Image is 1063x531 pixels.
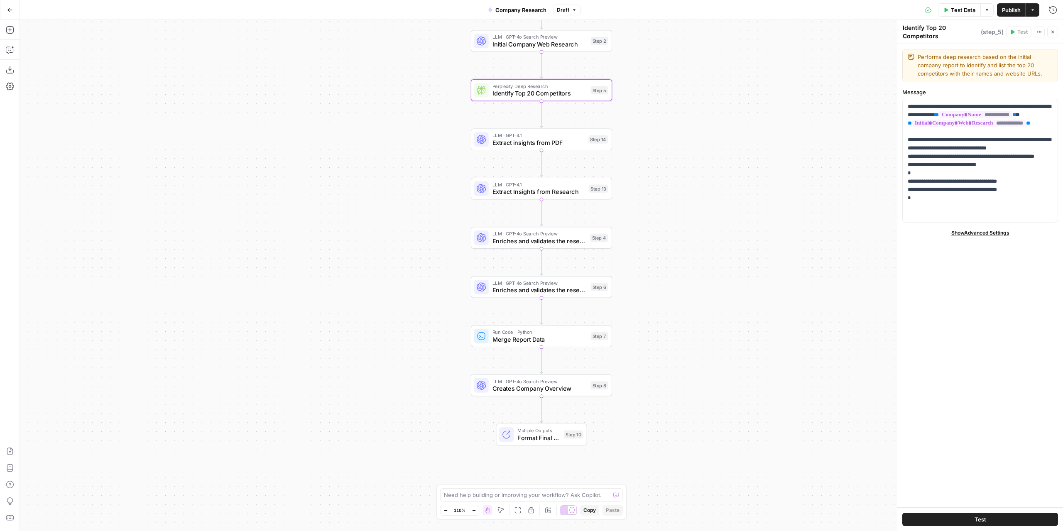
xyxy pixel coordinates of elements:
div: Perplexity Deep ResearchIdentify Top 20 CompetitorsStep 5 [471,79,612,101]
span: Publish [1002,6,1021,14]
span: LLM · GPT-4o Search Preview [492,230,587,237]
span: Perplexity Deep Research [492,83,587,90]
g: Edge from step_6 to step_7 [540,298,543,325]
div: Run Code · PythonMerge Report DataStep 7 [471,325,612,347]
button: Test [1006,27,1031,37]
div: LLM · GPT-4o Search PreviewEnriches and validates the research 2Step 6 [471,276,612,298]
span: Show Advanced Settings [951,229,1009,237]
span: Format Final Output [517,433,560,442]
div: LLM · GPT-4.1Extract insights from PDFStep 14 [471,128,612,150]
div: Step 13 [589,184,608,193]
span: Enriches and validates the research 2 [492,286,587,295]
span: LLM · GPT-4o Search Preview [492,378,587,385]
span: ( step_5 ) [981,28,1004,36]
g: Edge from step_2 to step_5 [540,52,543,78]
textarea: Identify Top 20 Competitors [903,24,979,40]
div: LLM · GPT-4.1Extract Insights from ResearchStep 13 [471,178,612,200]
g: Edge from step_14 to step_13 [540,150,543,177]
span: Paste [606,507,620,514]
span: Draft [557,6,569,14]
span: Multiple Outputs [517,427,560,434]
button: Copy [580,505,599,516]
g: Edge from step_8 to step_10 [540,396,543,423]
button: Test [902,513,1058,526]
g: Edge from step_13 to step_4 [540,200,543,226]
span: Extract insights from PDF [492,138,585,147]
span: Test [975,515,986,524]
span: LLM · GPT-4o Search Preview [492,33,587,41]
g: Edge from step_7 to step_8 [540,347,543,374]
button: Draft [553,5,580,15]
div: Step 14 [588,135,608,144]
span: Run Code · Python [492,328,587,336]
span: 110% [454,507,465,514]
label: Message [902,88,1058,96]
div: Step 5 [590,86,608,94]
div: Step 4 [590,234,608,242]
span: Test [1017,28,1028,36]
span: Company Research [495,6,546,14]
button: Paste [603,505,623,516]
textarea: Performs deep research based on the initial company report to identify and list the top 20 compet... [918,53,1053,78]
div: Step 2 [590,37,608,45]
button: Test Data [938,3,980,17]
g: Edge from start to step_2 [540,3,543,29]
div: Step 6 [590,283,608,291]
span: LLM · GPT-4.1 [492,181,585,188]
div: LLM · GPT-4o Search PreviewInitial Company Web ResearchStep 2 [471,30,612,52]
span: Merge Report Data [492,335,587,344]
g: Edge from step_5 to step_14 [540,101,543,128]
div: Step 8 [590,381,608,389]
div: Step 7 [590,332,608,340]
span: Creates Company Overview [492,384,587,393]
div: LLM · GPT-4o Search PreviewCreates Company OverviewStep 8 [471,374,612,396]
span: Enriches and validates the research 1 [492,236,587,245]
span: LLM · GPT-4.1 [492,132,585,139]
span: Identify Top 20 Competitors [492,89,587,98]
span: Copy [583,507,596,514]
div: Multiple OutputsFormat Final OutputStep 10 [471,423,612,445]
span: LLM · GPT-4o Search Preview [492,279,587,287]
span: Initial Company Web Research [492,39,587,49]
button: Company Research [483,3,551,17]
div: LLM · GPT-4o Search PreviewEnriches and validates the research 1Step 4 [471,227,612,249]
div: Step 10 [564,431,583,439]
g: Edge from step_4 to step_6 [540,249,543,275]
button: Publish [997,3,1026,17]
span: Test Data [951,6,975,14]
span: Extract Insights from Research [492,187,585,196]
